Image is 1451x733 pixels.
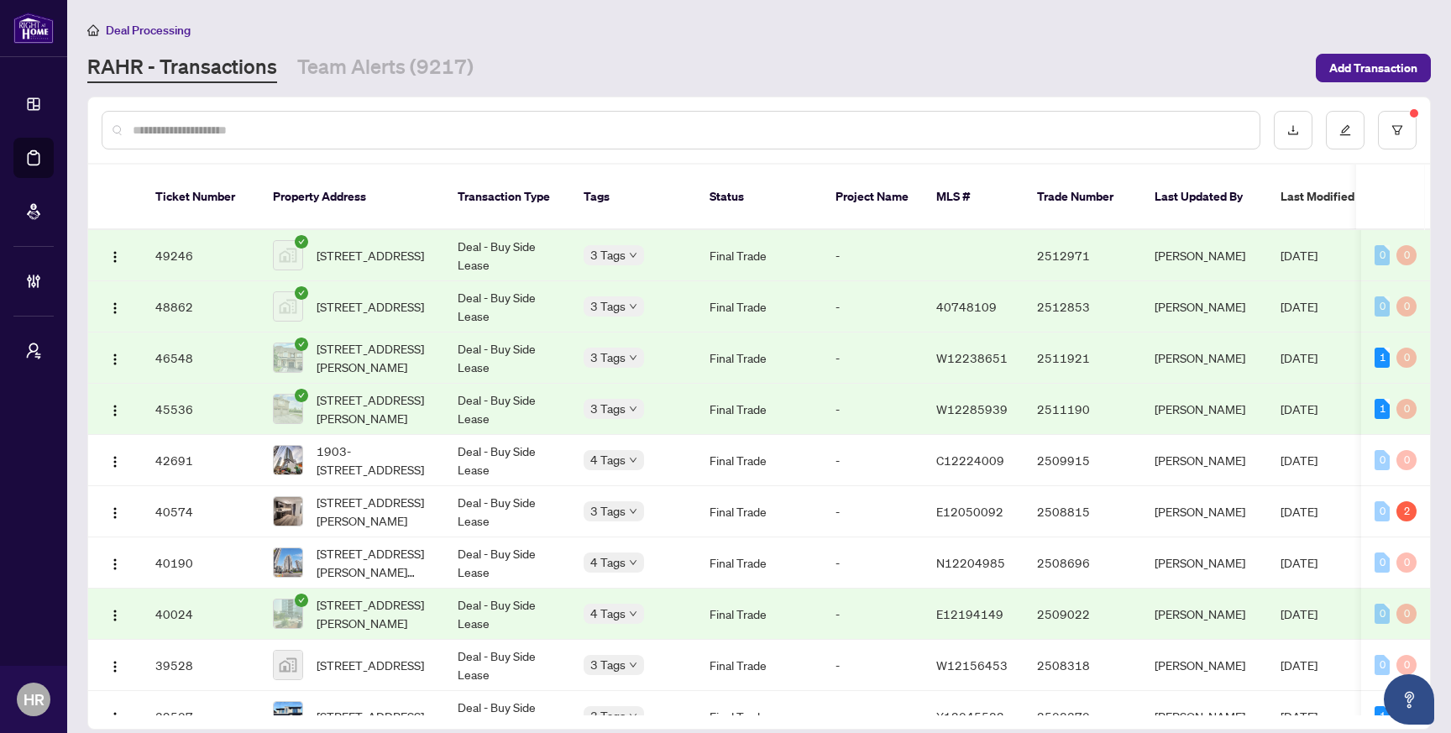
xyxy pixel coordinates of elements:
img: thumbnail-img [274,497,302,526]
td: 2508815 [1024,486,1141,537]
td: 42691 [142,435,259,486]
span: user-switch [25,343,42,359]
span: E12050092 [936,504,1003,519]
td: 46548 [142,332,259,384]
span: [DATE] [1281,606,1317,621]
td: Final Trade [696,486,822,537]
div: 0 [1396,552,1417,573]
td: - [822,281,923,332]
img: logo [13,13,54,44]
td: 2512853 [1024,281,1141,332]
span: X12045582 [936,709,1004,724]
td: Final Trade [696,640,822,691]
span: 4 Tags [590,604,626,623]
button: Logo [102,703,128,730]
span: down [629,251,637,259]
th: Trade Number [1024,165,1141,230]
img: Logo [108,506,122,520]
a: Team Alerts (9217) [297,53,474,83]
span: [STREET_ADDRESS][PERSON_NAME][PERSON_NAME] [317,544,431,581]
span: [DATE] [1281,709,1317,724]
span: [STREET_ADDRESS] [317,297,424,316]
td: 39528 [142,640,259,691]
td: - [822,486,923,537]
td: 49246 [142,230,259,281]
td: [PERSON_NAME] [1141,537,1267,589]
img: thumbnail-img [274,548,302,577]
div: 0 [1396,348,1417,368]
img: Logo [108,353,122,366]
th: Transaction Type [444,165,570,230]
button: filter [1378,111,1417,149]
span: 3 Tags [590,706,626,725]
span: 1903-[STREET_ADDRESS] [317,442,431,479]
span: [STREET_ADDRESS] [317,246,424,264]
button: Logo [102,293,128,320]
span: filter [1391,124,1403,136]
span: down [629,405,637,413]
div: 1 [1375,348,1390,368]
img: Logo [108,404,122,417]
td: - [822,332,923,384]
div: 0 [1396,604,1417,624]
th: Last Modified Date [1267,165,1418,230]
div: 0 [1375,296,1390,317]
button: Logo [102,498,128,525]
img: thumbnail-img [274,292,302,321]
td: Final Trade [696,332,822,384]
img: Logo [108,609,122,622]
span: W12285939 [936,401,1008,416]
td: Deal - Buy Side Lease [444,537,570,589]
td: 2511921 [1024,332,1141,384]
td: - [822,230,923,281]
td: 2509915 [1024,435,1141,486]
span: [STREET_ADDRESS][PERSON_NAME] [317,390,431,427]
td: - [822,435,923,486]
td: Deal - Buy Side Lease [444,640,570,691]
span: 3 Tags [590,501,626,521]
img: thumbnail-img [274,241,302,270]
td: Final Trade [696,537,822,589]
button: Logo [102,447,128,474]
td: [PERSON_NAME] [1141,435,1267,486]
td: Deal - Buy Side Lease [444,332,570,384]
span: W12156453 [936,657,1008,673]
span: down [629,353,637,362]
span: check-circle [295,594,308,607]
button: download [1274,111,1312,149]
th: Ticket Number [142,165,259,230]
button: Logo [102,549,128,576]
span: edit [1339,124,1351,136]
button: Logo [102,395,128,422]
td: 2509022 [1024,589,1141,640]
span: Deal Processing [106,23,191,38]
img: thumbnail-img [274,446,302,474]
div: 0 [1396,245,1417,265]
td: Deal - Buy Side Lease [444,281,570,332]
td: [PERSON_NAME] [1141,230,1267,281]
span: down [629,302,637,311]
span: [STREET_ADDRESS] [317,656,424,674]
div: 0 [1375,501,1390,521]
span: 3 Tags [590,399,626,418]
img: Logo [108,558,122,571]
span: down [629,558,637,567]
img: Logo [108,711,122,725]
td: 2511190 [1024,384,1141,435]
td: [PERSON_NAME] [1141,486,1267,537]
span: [DATE] [1281,299,1317,314]
td: Deal - Buy Side Lease [444,435,570,486]
span: [DATE] [1281,555,1317,570]
td: 2508696 [1024,537,1141,589]
span: download [1287,124,1299,136]
div: 0 [1375,450,1390,470]
td: Final Trade [696,230,822,281]
span: [DATE] [1281,248,1317,263]
span: check-circle [295,338,308,351]
button: Logo [102,652,128,678]
td: 48862 [142,281,259,332]
img: thumbnail-img [274,651,302,679]
th: Tags [570,165,696,230]
span: home [87,24,99,36]
td: [PERSON_NAME] [1141,589,1267,640]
